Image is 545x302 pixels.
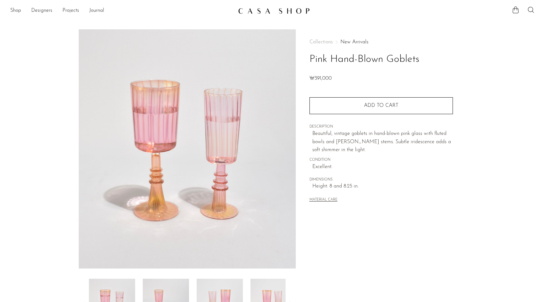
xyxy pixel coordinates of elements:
[340,40,368,45] a: New Arrivals
[309,40,453,45] nav: Breadcrumbs
[10,5,233,16] ul: NEW HEADER MENU
[309,157,453,163] span: CONDITION
[79,29,296,269] img: Pink Hand-Blown Goblets
[364,103,398,108] span: Add to cart
[89,7,104,15] a: Journal
[312,182,453,191] span: Height: 8 and 8.25 in.
[309,177,453,183] span: DIMENSIONS
[10,7,21,15] a: Shop
[309,124,453,130] span: DESCRIPTION
[31,7,52,15] a: Designers
[312,163,453,171] span: Excellent.
[309,51,453,68] h1: Pink Hand-Blown Goblets
[312,130,453,154] p: Beautiful, vintage goblets in hand-blown pink glass with fluted bowls and [PERSON_NAME] stems. Su...
[10,5,233,16] nav: Desktop navigation
[309,40,333,45] span: Collections
[309,198,338,203] button: MATERIAL CARE
[62,7,79,15] a: Projects
[309,76,332,81] span: ₩391,000
[309,97,453,114] button: Add to cart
